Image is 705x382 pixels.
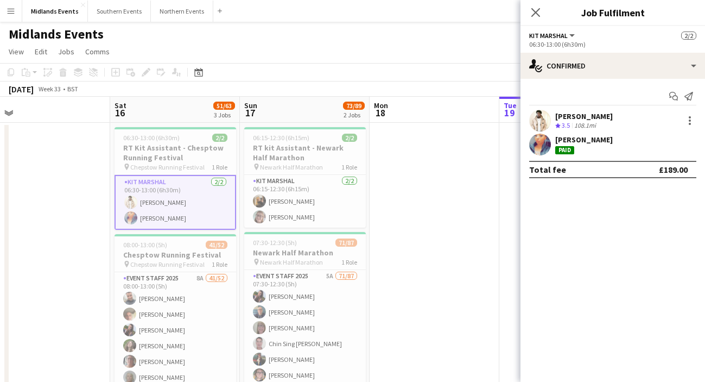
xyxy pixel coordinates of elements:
[206,241,227,249] span: 41/52
[212,134,227,142] span: 2/2
[58,47,74,57] span: Jobs
[681,32,696,40] span: 2/2
[502,107,517,119] span: 19
[562,121,570,129] span: 3.5
[9,84,34,95] div: [DATE]
[555,135,613,145] div: [PERSON_NAME]
[244,101,257,110] span: Sun
[9,26,104,42] h1: Midlands Events
[341,163,357,171] span: 1 Role
[253,134,309,142] span: 06:15-12:30 (6h15m)
[115,101,126,110] span: Sat
[81,45,114,59] a: Comms
[67,85,78,93] div: BST
[130,163,205,171] span: Chepstow Running Festival
[113,107,126,119] span: 16
[335,239,357,247] span: 71/87
[260,258,323,266] span: Newark Half Marathon
[529,40,696,48] div: 06:30-13:00 (6h30m)
[243,107,257,119] span: 17
[35,47,47,57] span: Edit
[244,143,366,162] h3: RT kit Assistant - Newark Half Marathon
[151,1,213,22] button: Northern Events
[115,143,236,162] h3: RT Kit Assistant - Chesptow Running Festival
[54,45,79,59] a: Jobs
[659,164,688,175] div: £189.00
[504,101,517,110] span: Tue
[555,111,613,121] div: [PERSON_NAME]
[115,250,236,260] h3: Chesptow Running Festival
[374,101,388,110] span: Mon
[342,134,357,142] span: 2/2
[555,146,574,154] div: Paid
[4,45,28,59] a: View
[244,248,366,258] h3: Newark Half Marathon
[88,1,151,22] button: Southern Events
[253,239,297,247] span: 07:30-12:30 (5h)
[372,107,388,119] span: 18
[341,258,357,266] span: 1 Role
[244,175,366,228] app-card-role: Kit Marshal2/206:15-12:30 (6h15m)[PERSON_NAME][PERSON_NAME]
[130,260,205,268] span: Chepstow Running Festival
[344,111,364,119] div: 2 Jobs
[123,241,167,249] span: 08:00-13:00 (5h)
[529,164,566,175] div: Total fee
[520,53,705,79] div: Confirmed
[343,102,365,110] span: 73/89
[214,111,234,119] div: 3 Jobs
[36,85,63,93] span: Week 33
[572,121,598,130] div: 108.1mi
[85,47,110,57] span: Comms
[115,127,236,230] app-job-card: 06:30-13:00 (6h30m)2/2RT Kit Assistant - Chesptow Running Festival Chepstow Running Festival1 Rol...
[244,127,366,228] app-job-card: 06:15-12:30 (6h15m)2/2RT kit Assistant - Newark Half Marathon Newark Half Marathon1 RoleKit Marsh...
[22,1,88,22] button: Midlands Events
[212,163,227,171] span: 1 Role
[260,163,323,171] span: Newark Half Marathon
[529,32,568,40] span: Kit Marshal
[520,5,705,20] h3: Job Fulfilment
[115,175,236,230] app-card-role: Kit Marshal2/206:30-13:00 (6h30m)[PERSON_NAME][PERSON_NAME]
[123,134,180,142] span: 06:30-13:00 (6h30m)
[529,32,576,40] button: Kit Marshal
[9,47,24,57] span: View
[212,260,227,268] span: 1 Role
[30,45,52,59] a: Edit
[213,102,235,110] span: 51/63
